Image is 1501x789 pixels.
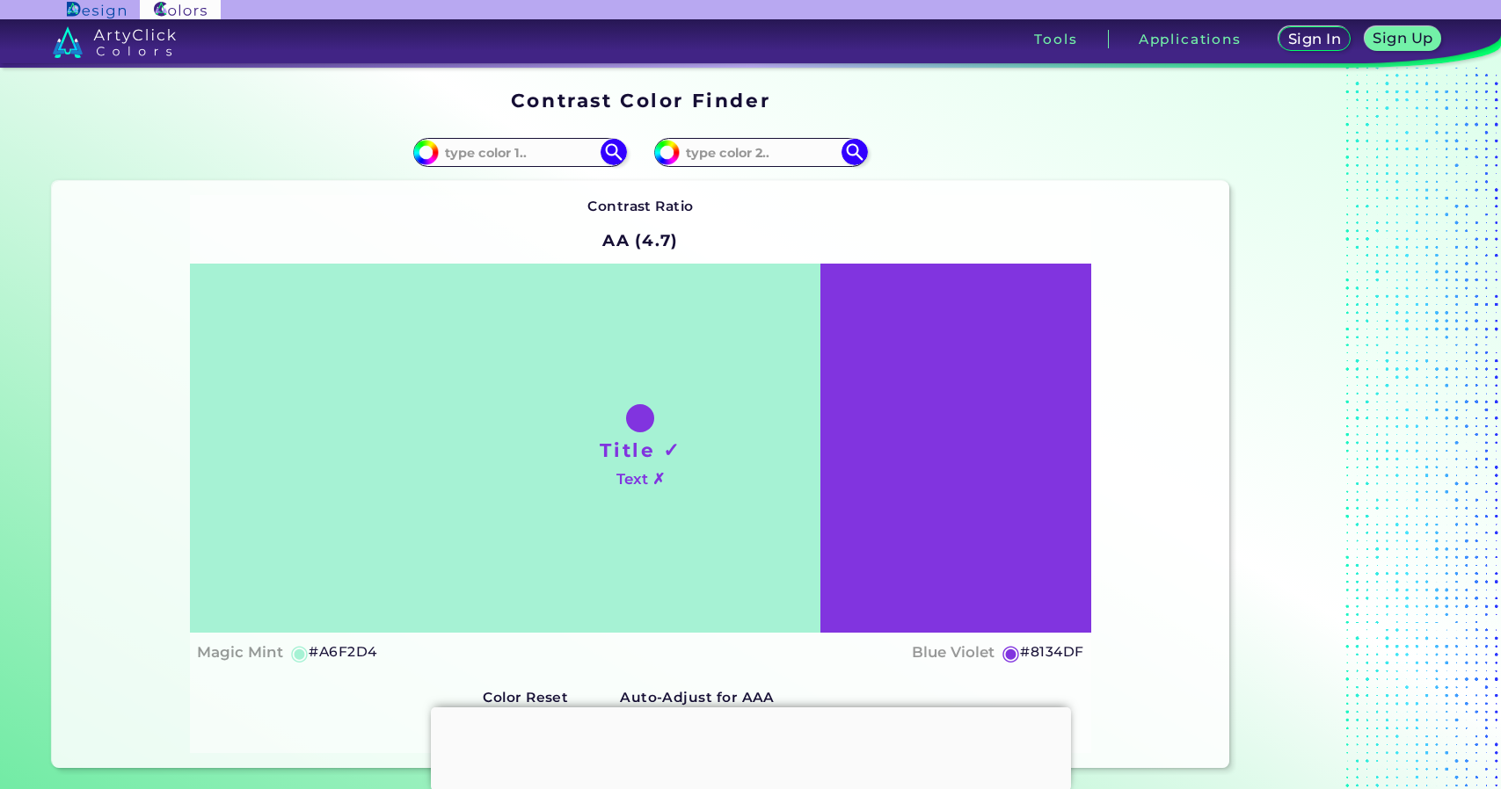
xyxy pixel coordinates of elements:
strong: Contrast Ratio [587,198,694,214]
h1: Contrast Color Finder [511,87,770,113]
strong: Color Reset [483,689,568,706]
h5: ◉ [1002,642,1021,663]
img: icon search [601,139,627,165]
h5: ◉ [290,642,310,663]
h3: Tools [1034,33,1077,46]
h4: Blue Violet [912,640,995,665]
a: Sign In [1282,28,1347,50]
iframe: Advertisement [431,707,1071,786]
input: type color 2.. [680,141,843,164]
h1: Title ✓ [600,437,681,463]
img: logo_artyclick_colors_white.svg [53,26,177,58]
h2: AA (4.7) [594,221,687,260]
iframe: Advertisement [1236,83,1456,775]
img: icon search [842,139,868,165]
input: type color 1.. [439,141,602,164]
h3: Applications [1139,33,1242,46]
a: Sign Up [1368,28,1439,50]
h5: Sign Up [1375,32,1430,45]
h5: #A6F2D4 [309,641,376,663]
h5: #8134DF [1020,641,1083,663]
h4: Magic Mint [197,640,283,665]
strong: Auto-Adjust for AAA [620,689,775,706]
h5: Sign In [1290,33,1338,46]
img: ArtyClick Design logo [67,2,126,18]
h4: Text ✗ [616,467,665,492]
